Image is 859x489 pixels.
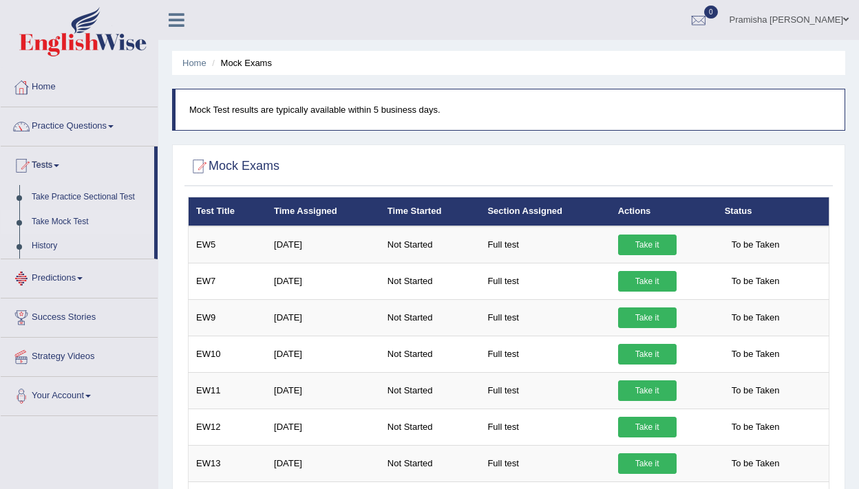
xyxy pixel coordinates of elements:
td: [DATE] [266,336,380,372]
span: 0 [704,6,718,19]
td: [DATE] [266,226,380,263]
a: Predictions [1,259,158,294]
td: EW10 [189,336,267,372]
span: To be Taken [725,235,787,255]
span: To be Taken [725,380,787,401]
a: Home [1,68,158,102]
td: Not Started [380,299,480,336]
th: Status [717,197,829,226]
span: To be Taken [725,453,787,474]
td: [DATE] [266,409,380,445]
span: To be Taken [725,307,787,328]
span: To be Taken [725,271,787,292]
td: Full test [480,263,610,299]
th: Actions [611,197,717,226]
td: EW7 [189,263,267,299]
th: Test Title [189,197,267,226]
td: Not Started [380,409,480,445]
a: Tests [1,146,154,181]
td: EW11 [189,372,267,409]
a: Take it [618,453,677,474]
td: Full test [480,226,610,263]
td: EW9 [189,299,267,336]
td: Full test [480,336,610,372]
td: Not Started [380,226,480,263]
td: Not Started [380,336,480,372]
a: Take Practice Sectional Test [25,185,154,210]
a: Home [182,58,206,68]
td: EW12 [189,409,267,445]
a: Take it [618,344,677,365]
a: Your Account [1,377,158,411]
span: To be Taken [725,344,787,365]
a: Take it [618,235,677,255]
td: Full test [480,445,610,481]
th: Time Started [380,197,480,226]
h2: Mock Exams [188,156,279,177]
th: Time Assigned [266,197,380,226]
p: Mock Test results are typically available within 5 business days. [189,103,831,116]
td: Full test [480,409,610,445]
a: Take Mock Test [25,210,154,235]
td: Not Started [380,372,480,409]
td: Full test [480,372,610,409]
td: [DATE] [266,445,380,481]
th: Section Assigned [480,197,610,226]
a: History [25,234,154,259]
td: Not Started [380,263,480,299]
td: [DATE] [266,372,380,409]
td: Not Started [380,445,480,481]
td: [DATE] [266,299,380,336]
a: Take it [618,271,677,292]
span: To be Taken [725,417,787,437]
a: Take it [618,307,677,328]
a: Strategy Videos [1,338,158,372]
td: Full test [480,299,610,336]
a: Take it [618,417,677,437]
a: Take it [618,380,677,401]
a: Practice Questions [1,107,158,142]
li: Mock Exams [209,56,272,69]
a: Success Stories [1,298,158,333]
td: [DATE] [266,263,380,299]
td: EW13 [189,445,267,481]
td: EW5 [189,226,267,263]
